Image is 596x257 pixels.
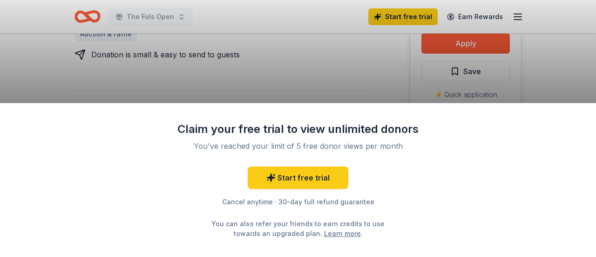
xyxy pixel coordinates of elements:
div: Claim your free trial to view unlimited donors [177,122,419,137]
div: Cancel anytime · 30-day full refund guarantee [177,196,419,208]
a: Start free trial [248,167,348,189]
a: Learn more [324,229,361,238]
div: You can also refer your friends to earn credits to use towards an upgraded plan. . [203,219,393,238]
div: You've reached your limit of 5 free donor views per month [188,140,408,152]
